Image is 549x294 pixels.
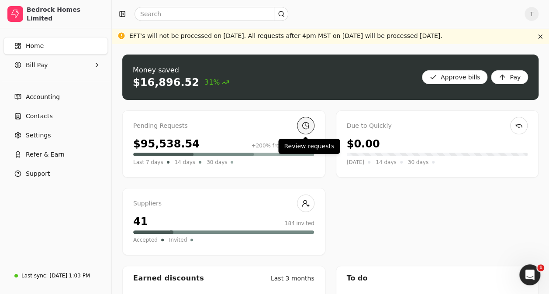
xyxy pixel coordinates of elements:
[21,272,48,280] div: Last sync:
[175,158,195,167] span: 14 days
[3,88,108,106] a: Accounting
[133,214,148,229] div: 41
[347,121,528,131] div: Due to Quickly
[133,236,158,244] span: Accepted
[133,158,163,167] span: Last 7 days
[537,264,544,271] span: 1
[347,136,380,152] div: $0.00
[3,56,108,74] button: Bill Pay
[26,92,60,102] span: Accounting
[3,126,108,144] a: Settings
[49,272,90,280] div: [DATE] 1:03 PM
[169,236,187,244] span: Invited
[336,266,539,291] div: To do
[133,273,204,284] div: Earned discounts
[207,158,227,167] span: 30 days
[3,107,108,125] a: Contacts
[285,219,314,227] div: 184 invited
[26,169,50,178] span: Support
[525,7,539,21] button: T
[422,70,488,84] button: Approve bills
[376,158,396,167] span: 14 days
[3,268,108,284] a: Last sync:[DATE] 1:03 PM
[252,142,314,150] div: +200% from last month
[129,31,442,41] div: EFT's will not be processed on [DATE]. All requests after 4pm MST on [DATE] will be processed [DA...
[3,146,108,163] button: Refer & Earn
[408,158,428,167] span: 30 days
[3,37,108,55] a: Home
[26,112,53,121] span: Contacts
[26,131,51,140] span: Settings
[347,158,365,167] span: [DATE]
[284,142,334,151] p: Review requests
[26,41,44,51] span: Home
[135,7,288,21] input: Search
[519,264,540,285] iframe: Intercom live chat
[26,150,65,159] span: Refer & Earn
[204,77,230,88] span: 31%
[26,61,48,70] span: Bill Pay
[133,75,199,89] div: $16,896.52
[271,274,314,283] div: Last 3 months
[133,199,314,209] div: Suppliers
[133,65,229,75] div: Money saved
[491,70,528,84] button: Pay
[133,136,200,152] div: $95,538.54
[3,165,108,182] button: Support
[133,121,314,131] div: Pending Requests
[27,5,104,23] div: Bedrock Homes Limited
